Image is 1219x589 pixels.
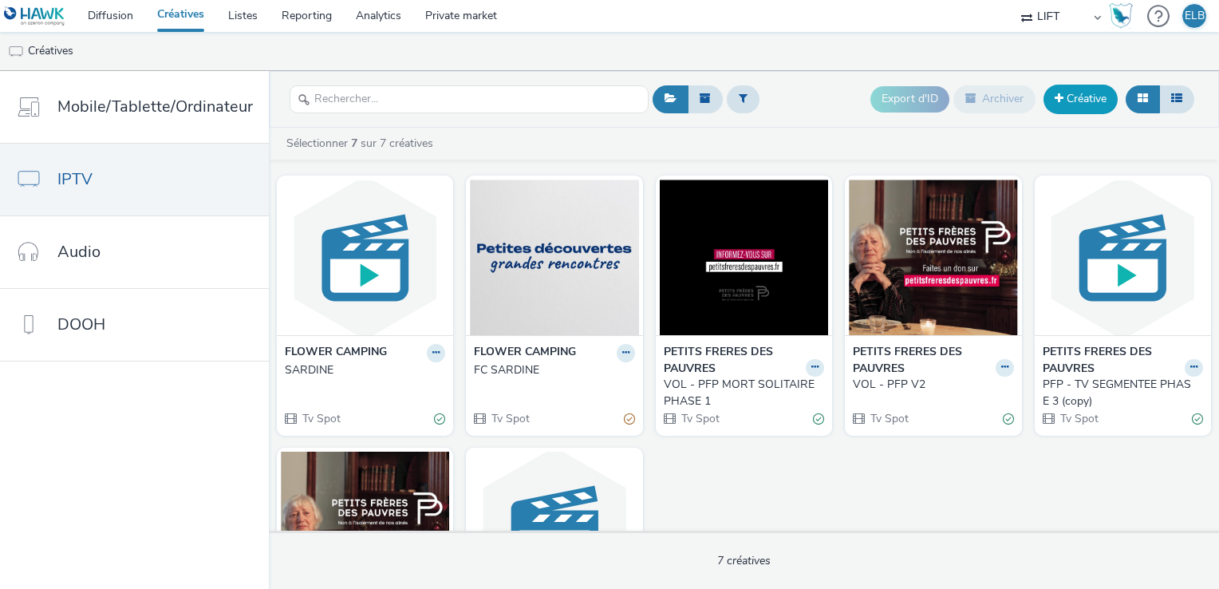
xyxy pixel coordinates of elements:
div: Valide [813,411,824,428]
div: PFP - TV SEGMENTEE PHASE 3 (copy) [1043,377,1197,409]
strong: PETITS FRERES DES PAUVRES [1043,344,1181,377]
div: Valide [1003,411,1014,428]
img: tv [8,44,24,60]
div: ELB [1185,4,1205,28]
strong: PETITS FRERES DES PAUVRES [664,344,802,377]
span: Tv Spot [490,411,530,426]
div: SARDINE [285,362,439,378]
img: Hawk Academy [1109,3,1133,29]
span: IPTV [57,168,93,191]
strong: 7 [351,136,357,151]
a: SARDINE [285,362,445,378]
a: PFP - TV SEGMENTEE PHASE 3 (copy) [1043,377,1203,409]
a: VOL - PFP MORT SOLITAIRE PHASE 1 [664,377,824,409]
a: VOL - PFP V2 [853,377,1013,393]
div: FC SARDINE [474,362,628,378]
span: Audio [57,240,101,263]
button: Export d'ID [870,86,949,112]
a: FC SARDINE [474,362,634,378]
div: Valide [1192,411,1203,428]
img: FC SARDINE visual [470,180,638,335]
span: Tv Spot [869,411,909,426]
strong: FLOWER CAMPING [285,344,387,362]
img: VOL - PFP V2 visual [849,180,1017,335]
span: Tv Spot [1059,411,1099,426]
a: Créative [1043,85,1118,113]
img: PFP - TV SEGMENTEE PHASE 3 (copy) visual [1039,180,1207,335]
img: undefined Logo [4,6,65,26]
img: SARDINE visual [281,180,449,335]
span: DOOH [57,313,105,336]
span: Mobile/Tablette/Ordinateur [57,95,253,118]
span: Tv Spot [301,411,341,426]
span: Tv Spot [680,411,720,426]
strong: PETITS FRERES DES PAUVRES [853,344,991,377]
div: Valide [434,411,445,428]
input: Rechercher... [290,85,649,113]
span: 7 créatives [717,553,771,568]
button: Grille [1126,85,1160,113]
button: Archiver [953,85,1036,113]
button: Liste [1159,85,1194,113]
strong: FLOWER CAMPING [474,344,576,362]
a: Hawk Academy [1109,3,1139,29]
div: VOL - PFP V2 [853,377,1007,393]
div: VOL - PFP MORT SOLITAIRE PHASE 1 [664,377,818,409]
a: Sélectionner sur 7 créatives [285,136,440,151]
div: Partiellement valide [624,411,635,428]
img: VOL - PFP MORT SOLITAIRE PHASE 1 visual [660,180,828,335]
